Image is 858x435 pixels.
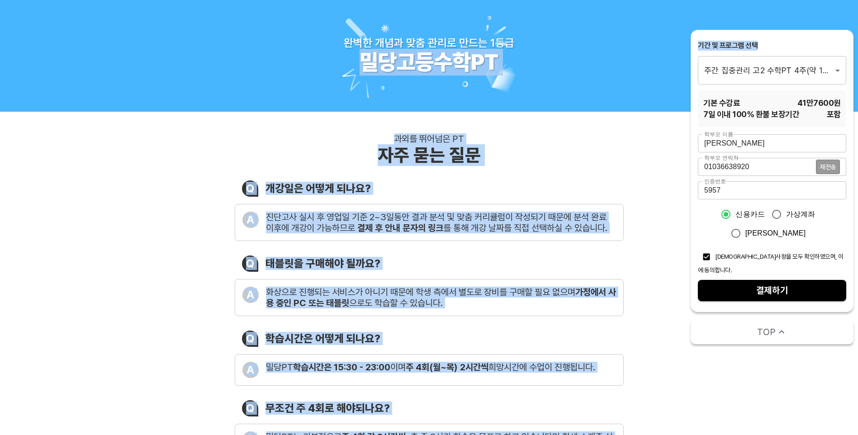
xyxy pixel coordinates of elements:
div: 과외를 뛰어넘은 PT [394,133,464,144]
button: 재전송 [816,160,840,174]
b: 가정에서 사용 중인 PC 또는 태블릿 [266,287,616,308]
div: 자주 묻는 질문 [378,144,481,166]
span: 기본 수강료 [703,97,740,109]
span: [DEMOGRAPHIC_DATA]사항을 모두 확인하였으며, 이에 동의합니다. [698,253,844,274]
div: 밀당PT 이며 희망시간에 수업이 진행됩니다. [266,362,595,373]
div: Q [242,331,258,347]
span: 7 일 이내 100% 환불 보장기간 [703,109,799,120]
b: 학습시간은 15:30 - 23:00 [293,362,390,373]
input: 학부모 이름을 입력해주세요 [698,134,846,152]
div: 무조건 주 4회로 해야되나요? [265,402,390,415]
div: A [242,212,259,228]
span: TOP [757,326,776,338]
button: 결제하기 [698,280,846,301]
b: 결제 후 안내 문자의 링크 [357,222,443,233]
div: 밀당고등수학PT [360,49,498,76]
div: Q [242,255,258,272]
div: 태블릿을 구매해야 될까요? [265,257,380,270]
div: 화상으로 진행되는 서비스가 아니기 때문에 학생 측에서 별도로 장비를 구매할 필요 없으며 으로도 학습할 수 있습니다. [266,287,616,308]
div: Q [242,180,258,197]
b: 주 4회(월~목) 2시간씩 [406,362,488,373]
span: 신용카드 [735,209,765,220]
div: Q [242,400,258,416]
div: 기간 및 프로그램 선택 [698,41,846,51]
span: 결제하기 [705,283,839,298]
div: A [242,287,259,303]
div: 진단고사 실시 후 영업일 기준 2~3일동안 결과 분석 및 맞춤 커리큘럼이 작성되기 때문에 분석 완료 이후에 개강이 가능하므로 를 통해 개강 날짜를 직접 선택하실 수 있습니다. [266,212,616,233]
div: 개강일은 어떻게 되나요? [265,182,371,195]
div: 완벽한 개념과 맞춤 관리로 만드는 1등급 [344,36,514,49]
div: 주간 집중관리 고2 수학PT 4주(약 1개월) 프로그램_120분 [698,56,846,84]
span: 재전송 [820,164,836,170]
div: A [242,362,259,378]
span: 가상계좌 [786,209,815,220]
span: 41만7600 원 [797,97,841,109]
span: [PERSON_NAME] [745,228,806,239]
button: TOP [691,319,853,344]
div: 학습시간은 어떻게 되나요? [265,332,380,345]
input: 학부모 연락처를 입력해주세요 [698,158,816,176]
span: 포함 [827,109,841,120]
